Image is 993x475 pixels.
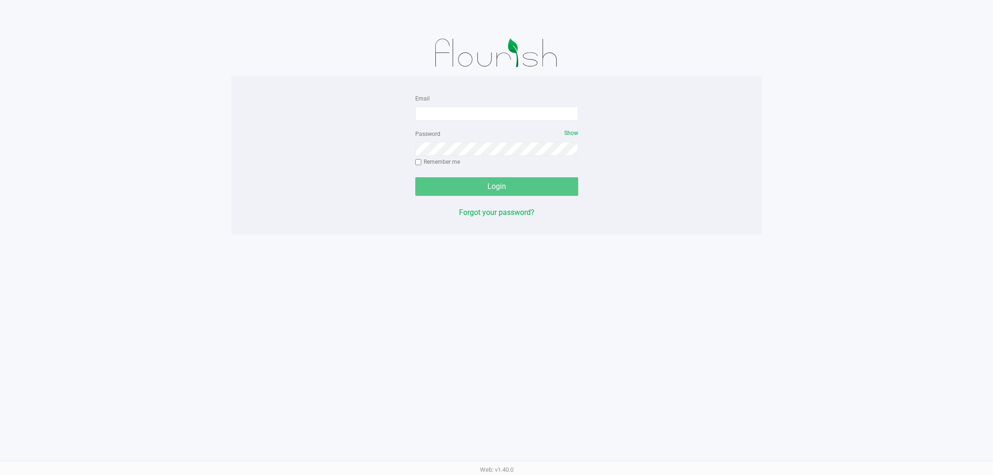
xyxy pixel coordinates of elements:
span: Web: v1.40.0 [480,466,513,473]
label: Email [415,94,430,103]
input: Remember me [415,159,422,166]
button: Forgot your password? [459,207,534,218]
label: Remember me [415,158,460,166]
span: Show [564,130,578,136]
label: Password [415,130,440,138]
